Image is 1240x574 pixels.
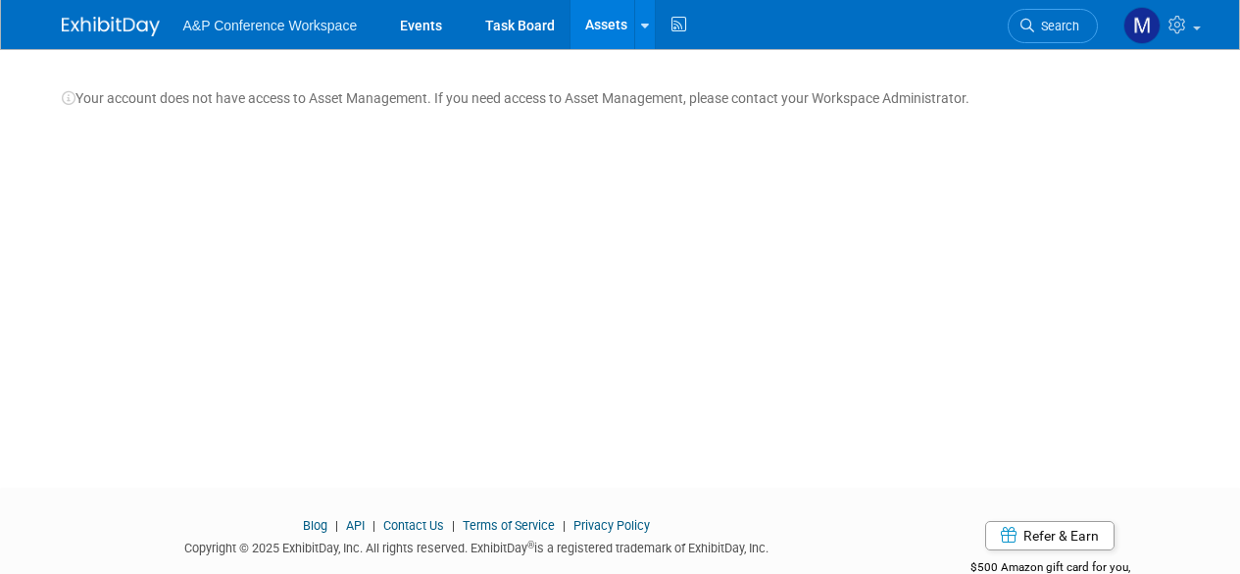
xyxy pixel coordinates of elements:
img: ExhibitDay [62,17,160,36]
a: Terms of Service [463,518,555,533]
a: Search [1008,9,1098,43]
span: | [330,518,343,533]
a: Contact Us [383,518,444,533]
span: Search [1034,19,1079,33]
a: Blog [303,518,327,533]
span: | [558,518,570,533]
a: Refer & Earn [985,521,1115,550]
div: Your account does not have access to Asset Management. If you need access to Asset Management, pl... [62,69,1179,108]
sup: ® [527,540,534,550]
span: | [447,518,460,533]
span: A&P Conference Workspace [183,18,358,33]
a: Privacy Policy [573,518,650,533]
span: | [368,518,380,533]
img: Mark Strong [1123,7,1161,44]
a: API [346,518,365,533]
div: Copyright © 2025 ExhibitDay, Inc. All rights reserved. ExhibitDay is a registered trademark of Ex... [62,535,893,557]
